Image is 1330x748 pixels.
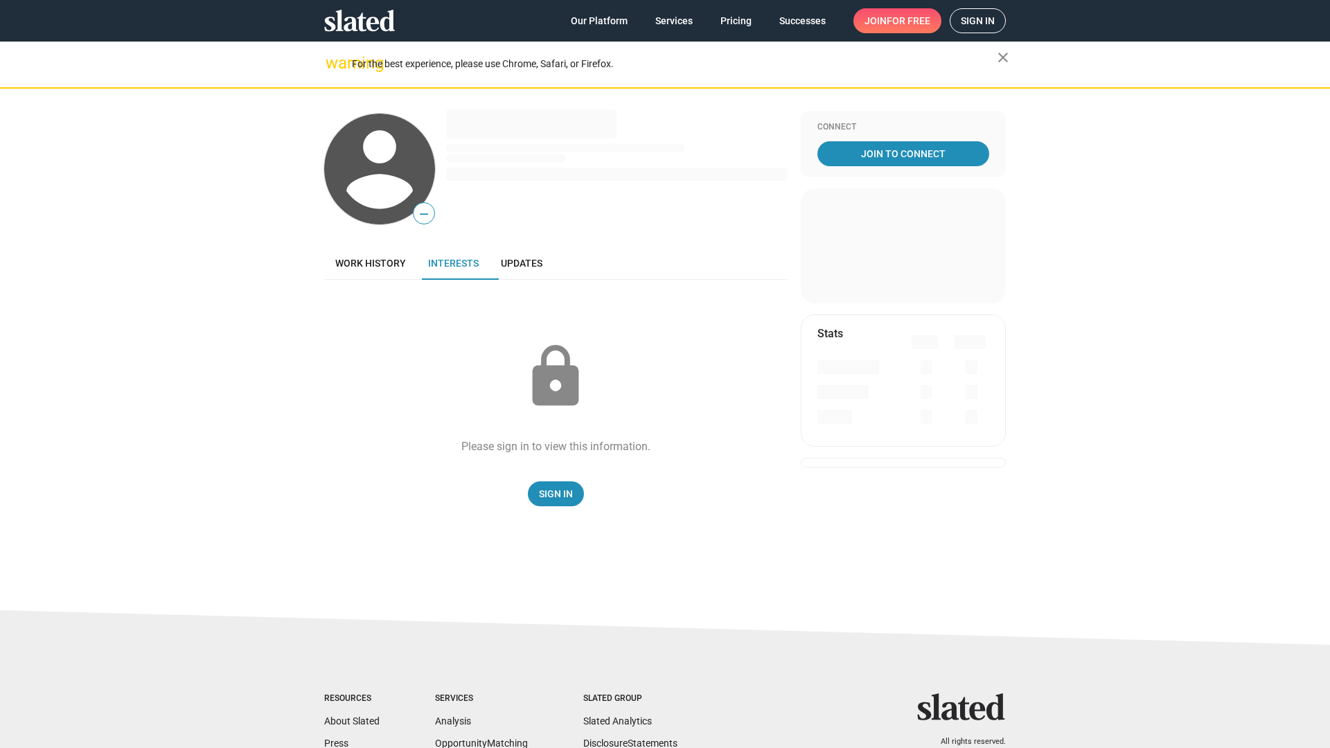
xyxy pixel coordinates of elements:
[720,8,752,33] span: Pricing
[571,8,628,33] span: Our Platform
[528,481,584,506] a: Sign In
[887,8,930,33] span: for free
[324,247,417,280] a: Work history
[655,8,693,33] span: Services
[817,141,989,166] a: Join To Connect
[768,8,837,33] a: Successes
[501,258,542,269] span: Updates
[490,247,553,280] a: Updates
[853,8,941,33] a: Joinfor free
[583,715,652,727] a: Slated Analytics
[950,8,1006,33] a: Sign in
[995,49,1011,66] mat-icon: close
[817,326,843,341] mat-card-title: Stats
[864,8,930,33] span: Join
[961,9,995,33] span: Sign in
[417,247,490,280] a: Interests
[560,8,639,33] a: Our Platform
[539,481,573,506] span: Sign In
[435,693,528,704] div: Services
[709,8,763,33] a: Pricing
[817,122,989,133] div: Connect
[326,55,342,71] mat-icon: warning
[335,258,406,269] span: Work history
[461,439,650,454] div: Please sign in to view this information.
[324,715,380,727] a: About Slated
[820,141,986,166] span: Join To Connect
[521,342,590,411] mat-icon: lock
[352,55,997,73] div: For the best experience, please use Chrome, Safari, or Firefox.
[324,693,380,704] div: Resources
[583,693,677,704] div: Slated Group
[779,8,826,33] span: Successes
[435,715,471,727] a: Analysis
[428,258,479,269] span: Interests
[644,8,704,33] a: Services
[414,205,434,223] span: —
